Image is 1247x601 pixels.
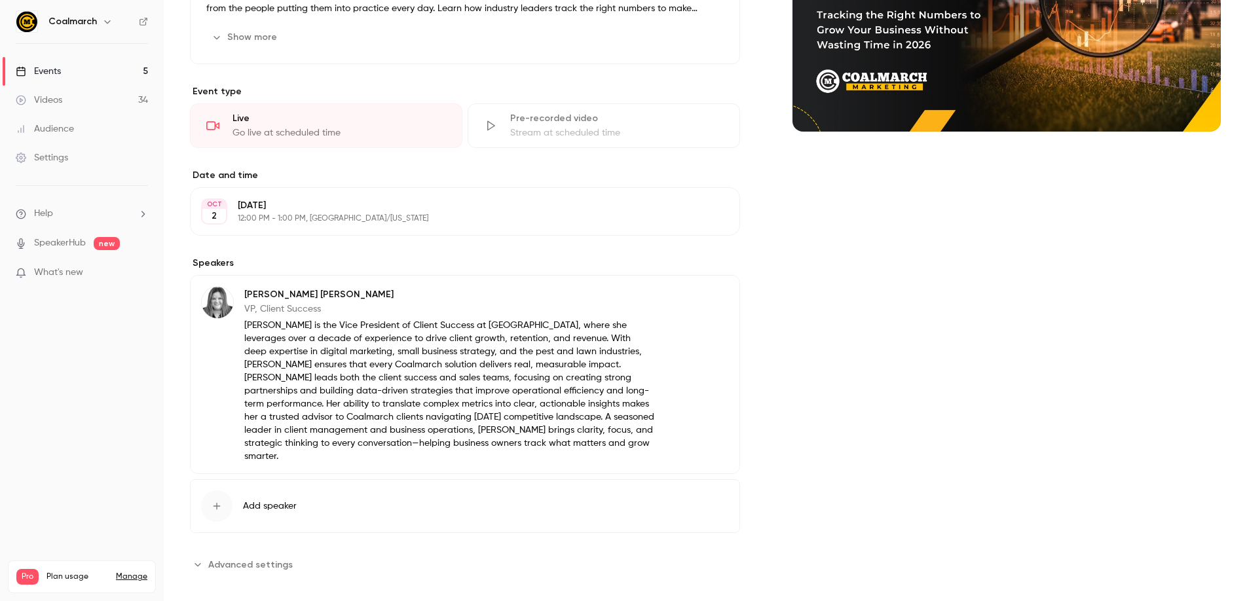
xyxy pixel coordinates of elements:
a: SpeakerHub [34,236,86,250]
h6: Coalmarch [48,15,97,28]
div: Go live at scheduled time [233,126,446,139]
label: Speakers [190,257,740,270]
span: Advanced settings [208,558,293,572]
button: Add speaker [190,479,740,533]
label: Date and time [190,169,740,182]
p: [PERSON_NAME] [PERSON_NAME] [244,288,655,301]
p: 2 [212,209,217,223]
span: Add speaker [243,500,297,513]
div: Audience [16,122,74,136]
span: Help [34,207,53,221]
div: Events [16,65,61,78]
div: Settings [16,151,68,164]
span: new [94,237,120,250]
div: Stream at scheduled time [510,126,724,139]
span: Pro [16,569,39,585]
div: OCT [202,200,226,209]
button: Advanced settings [190,554,301,575]
span: Plan usage [47,572,108,582]
p: VP, Client Success [244,302,655,316]
div: Live [233,112,446,125]
img: Rachel Kirkpatrick [202,287,233,318]
p: Event type [190,85,740,98]
img: Coalmarch [16,11,37,32]
li: help-dropdown-opener [16,207,148,221]
iframe: Noticeable Trigger [132,267,148,279]
p: 12:00 PM - 1:00 PM, [GEOGRAPHIC_DATA]/[US_STATE] [238,213,671,224]
div: Videos [16,94,62,107]
div: Rachel Kirkpatrick[PERSON_NAME] [PERSON_NAME]VP, Client Success[PERSON_NAME] is the Vice Presiden... [190,275,740,474]
div: Pre-recorded videoStream at scheduled time [468,103,740,148]
button: Show more [206,27,285,48]
div: Pre-recorded video [510,112,724,125]
section: Advanced settings [190,554,740,575]
div: LiveGo live at scheduled time [190,103,462,148]
span: What's new [34,266,83,280]
p: [DATE] [238,199,671,212]
a: Manage [116,572,147,582]
p: [PERSON_NAME] is the Vice President of Client Success at [GEOGRAPHIC_DATA], where she leverages o... [244,319,655,463]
